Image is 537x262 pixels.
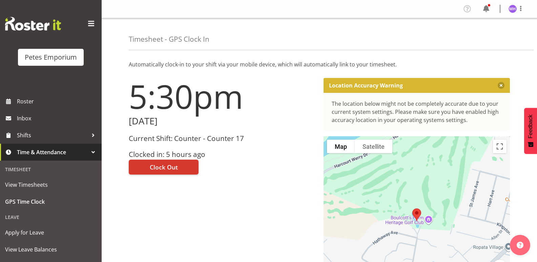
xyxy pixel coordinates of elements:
span: GPS Time Clock [5,197,97,207]
a: Apply for Leave [2,224,100,241]
button: Close message [498,82,504,89]
button: Show satellite imagery [355,140,392,153]
button: Toggle fullscreen view [493,140,507,153]
span: View Leave Balances [5,244,97,255]
h4: Timesheet - GPS Clock In [129,35,209,43]
p: Location Accuracy Warning [329,82,403,89]
img: mackenzie-halford4471.jpg [509,5,517,13]
div: Leave [2,210,100,224]
a: View Leave Balances [2,241,100,258]
button: Feedback - Show survey [524,108,537,154]
img: help-xxl-2.png [517,242,523,248]
span: Feedback [528,115,534,138]
img: Rosterit website logo [5,17,61,31]
span: Inbox [17,113,98,123]
span: Roster [17,96,98,106]
h1: 5:30pm [129,78,315,115]
span: Apply for Leave [5,227,97,238]
span: Time & Attendance [17,147,88,157]
span: Clock Out [150,163,178,172]
div: Petes Emporium [25,52,77,62]
button: Show street map [327,140,355,153]
button: Clock Out [129,160,199,175]
p: Automatically clock-in to your shift via your mobile device, which will automatically link to you... [129,60,510,68]
h2: [DATE] [129,116,315,126]
div: Timesheet [2,162,100,176]
a: View Timesheets [2,176,100,193]
h3: Current Shift: Counter - Counter 17 [129,135,315,142]
div: The location below might not be completely accurate due to your current system settings. Please m... [332,100,502,124]
a: GPS Time Clock [2,193,100,210]
span: View Timesheets [5,180,97,190]
h3: Clocked in: 5 hours ago [129,150,315,158]
span: Shifts [17,130,88,140]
